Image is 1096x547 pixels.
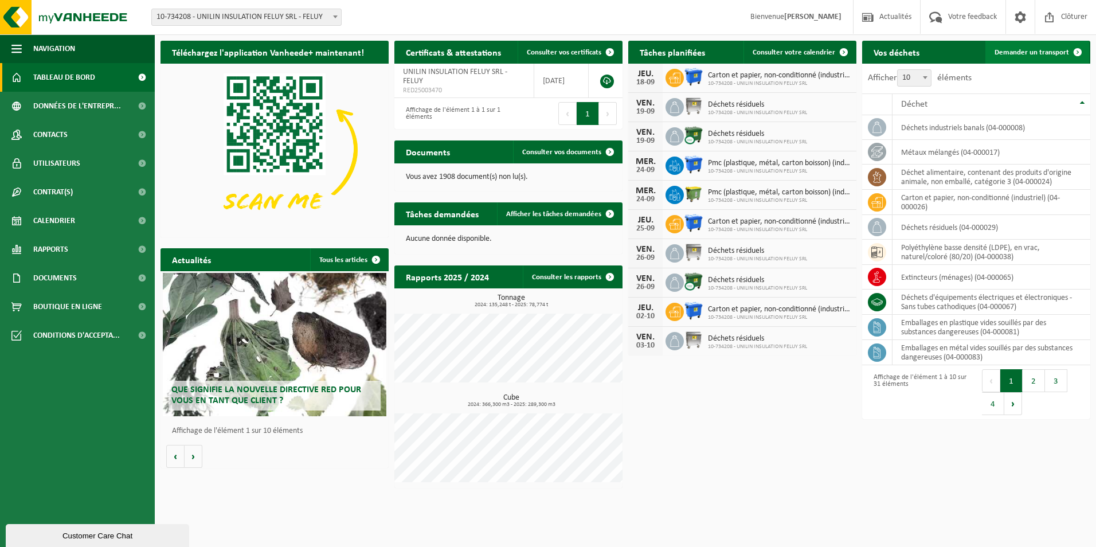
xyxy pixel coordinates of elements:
span: Conditions d'accepta... [33,321,120,350]
p: Aucune donnée disponible. [406,235,611,243]
img: WB-1100-HPE-BE-01 [684,301,703,321]
span: 10-734208 - UNILIN INSULATION FELUY SRL [708,314,851,321]
label: Afficher éléments [868,73,972,83]
strong: [PERSON_NAME] [784,13,841,21]
h2: Téléchargez l'application Vanheede+ maintenant! [161,41,375,63]
span: Carton et papier, non-conditionné (industriel) [708,71,851,80]
h2: Rapports 2025 / 2024 [394,265,500,288]
span: 10-734208 - UNILIN INSULATION FELUY SRL [708,110,807,116]
div: Affichage de l'élément 1 à 10 sur 31 éléments [868,368,970,416]
span: 10-734208 - UNILIN INSULATION FELUY SRL - FELUY [151,9,342,26]
a: Consulter vos documents [513,140,621,163]
button: Vorige [166,445,185,468]
span: RED25003470 [403,86,525,95]
div: MER. [634,157,657,166]
span: Consulter votre calendrier [753,49,835,56]
a: Consulter votre calendrier [743,41,855,64]
div: 24-09 [634,196,657,204]
span: Déchets résiduels [708,276,807,285]
h2: Vos déchets [862,41,931,63]
h2: Tâches planifiées [628,41,717,63]
span: Déchets résiduels [708,100,807,110]
img: WB-1100-HPE-BE-01 [684,155,703,174]
span: Pmc (plastique, métal, carton boisson) (industriel) [708,188,851,197]
h2: Certificats & attestations [394,41,512,63]
img: WB-1100-GAL-GY-02 [684,243,703,262]
img: WB-1100-GAL-GY-02 [684,330,703,350]
p: Affichage de l'élément 1 sur 10 éléments [172,427,383,435]
button: 2 [1023,369,1045,392]
div: 26-09 [634,283,657,291]
span: 2024: 366,300 m3 - 2025: 289,300 m3 [400,402,623,408]
td: déchets résiduels (04-000029) [893,215,1090,240]
td: carton et papier, non-conditionné (industriel) (04-000026) [893,190,1090,215]
span: Calendrier [33,206,75,235]
span: Utilisateurs [33,149,80,178]
h2: Actualités [161,248,222,271]
button: 4 [982,392,1004,415]
td: emballages en métal vides souillés par des substances dangereuses (04-000083) [893,340,1090,365]
div: JEU. [634,303,657,312]
img: WB-1100-HPE-BE-01 [684,67,703,87]
span: 10-734208 - UNILIN INSULATION FELUY SRL [708,343,807,350]
button: Previous [982,369,1000,392]
div: VEN. [634,99,657,108]
div: 19-09 [634,137,657,145]
div: VEN. [634,274,657,283]
button: Volgende [185,445,202,468]
div: 02-10 [634,312,657,321]
span: Déchets résiduels [708,334,807,343]
span: Déchets résiduels [708,247,807,256]
h3: Tonnage [400,294,623,308]
a: Afficher les tâches demandées [497,202,621,225]
div: JEU. [634,69,657,79]
div: 18-09 [634,79,657,87]
span: 10-734208 - UNILIN INSULATION FELUY SRL [708,80,851,87]
h3: Cube [400,394,623,408]
img: WB-1100-CU [684,126,703,145]
button: Next [1004,392,1022,415]
span: Tableau de bord [33,63,95,92]
img: Download de VHEPlus App [161,64,389,235]
td: déchets d'équipements électriques et électroniques - Sans tubes cathodiques (04-000067) [893,290,1090,315]
td: emballages en plastique vides souillés par des substances dangereuses (04-000081) [893,315,1090,340]
span: 10-734208 - UNILIN INSULATION FELUY SRL [708,168,851,175]
div: JEU. [634,216,657,225]
td: extincteurs (ménages) (04-000065) [893,265,1090,290]
span: Afficher les tâches demandées [506,210,601,218]
a: Tous les articles [310,248,387,271]
span: Contrat(s) [33,178,73,206]
td: polyéthylène basse densité (LDPE), en vrac, naturel/coloré (80/20) (04-000038) [893,240,1090,265]
span: Que signifie la nouvelle directive RED pour vous en tant que client ? [171,385,361,405]
div: VEN. [634,128,657,137]
span: Documents [33,264,77,292]
span: 10 [898,70,931,86]
button: Previous [558,102,577,125]
span: 2024: 135,248 t - 2025: 78,774 t [400,302,623,308]
span: 10-734208 - UNILIN INSULATION FELUY SRL [708,139,807,146]
span: 10-734208 - UNILIN INSULATION FELUY SRL [708,256,807,263]
a: Demander un transport [985,41,1089,64]
h2: Tâches demandées [394,202,490,225]
div: 26-09 [634,254,657,262]
span: 10-734208 - UNILIN INSULATION FELUY SRL [708,285,807,292]
div: 03-10 [634,342,657,350]
span: Carton et papier, non-conditionné (industriel) [708,305,851,314]
button: 1 [1000,369,1023,392]
img: WB-1100-HPE-GN-50 [684,184,703,204]
span: Boutique en ligne [33,292,102,321]
div: VEN. [634,333,657,342]
button: 1 [577,102,599,125]
button: Next [599,102,617,125]
button: 3 [1045,369,1067,392]
span: Données de l'entrepr... [33,92,121,120]
span: 10-734208 - UNILIN INSULATION FELUY SRL [708,197,851,204]
span: Demander un transport [995,49,1069,56]
span: Déchet [901,100,927,109]
span: 10-734208 - UNILIN INSULATION FELUY SRL - FELUY [152,9,341,25]
div: Affichage de l'élément 1 à 1 sur 1 éléments [400,101,503,126]
span: Navigation [33,34,75,63]
p: Vous avez 1908 document(s) non lu(s). [406,173,611,181]
td: [DATE] [534,64,589,98]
